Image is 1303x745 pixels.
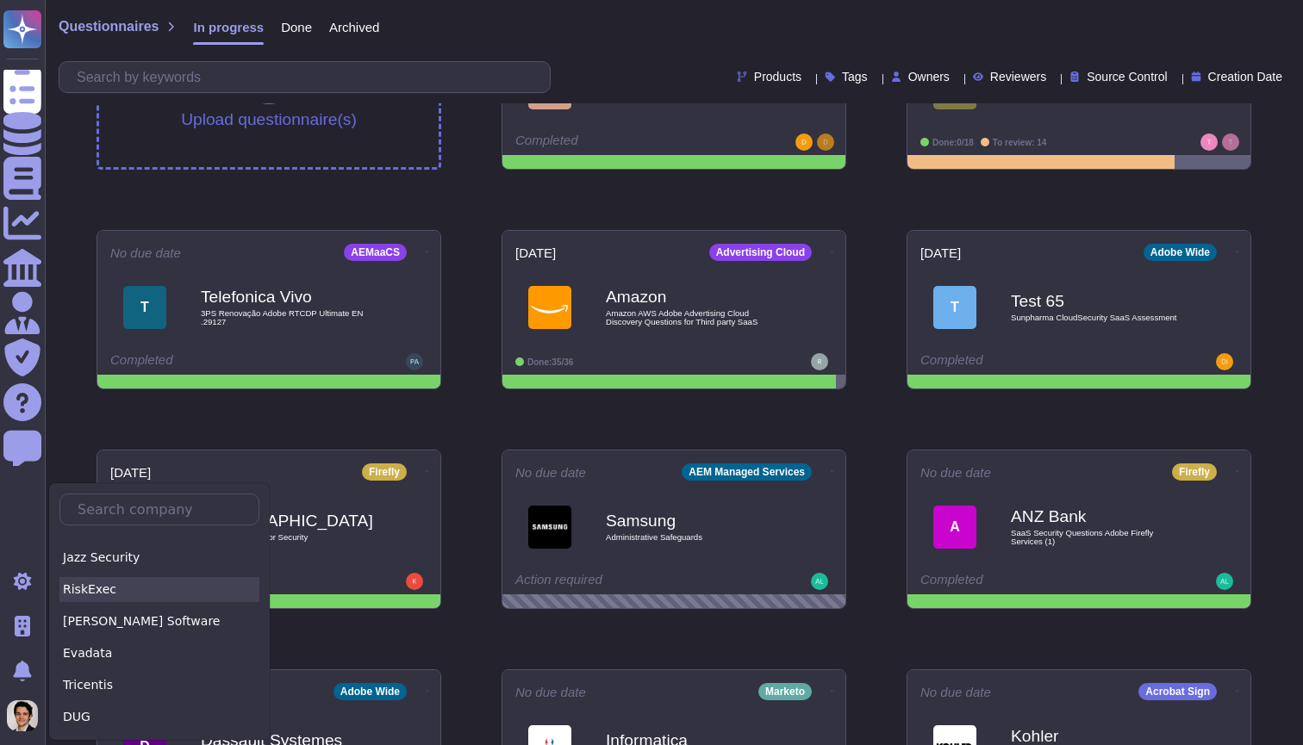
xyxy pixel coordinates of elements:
[908,71,950,83] span: Owners
[515,466,586,479] span: No due date
[1216,353,1233,370] img: user
[920,573,1132,590] div: Completed
[528,286,571,329] img: Logo
[758,683,812,700] div: Marketo
[515,246,556,259] span: [DATE]
[1011,728,1183,744] b: Kohler
[920,466,991,479] span: No due date
[754,71,801,83] span: Products
[528,506,571,549] img: Logo
[920,686,991,698] span: No due date
[59,673,259,698] div: Tricentis
[1208,71,1282,83] span: Creation Date
[606,309,778,326] span: Amazon AWS Adobe Advertising Cloud Discovery Questions for Third party SaaS
[842,71,868,83] span: Tags
[344,244,407,261] div: AEMaaCS
[59,609,259,634] div: [PERSON_NAME] Software
[1172,463,1217,481] div: Firefly
[920,246,961,259] span: [DATE]
[1011,293,1183,309] b: Test 65
[1144,244,1217,261] div: Adobe Wide
[201,512,373,529] b: [GEOGRAPHIC_DATA]
[68,62,550,92] input: Search by keywords
[811,353,828,370] img: user
[1216,573,1233,590] img: user
[1138,683,1217,700] div: Acrobat Sign
[406,573,423,590] img: user
[1011,314,1183,322] span: Sunpharma CloudSecurity SaaS Assessment
[334,683,407,700] div: Adobe Wide
[817,133,834,151] img: user
[362,463,407,481] div: Firefly
[59,577,259,602] div: RiskExec
[7,700,38,731] img: user
[201,533,373,542] span: Lake County Vendor Security
[515,686,586,698] span: No due date
[795,133,813,151] img: user
[606,512,778,529] b: Samsung
[110,466,151,479] span: [DATE]
[406,353,423,370] img: user
[59,20,159,34] span: Questionnaires
[811,573,828,590] img: user
[201,289,373,305] b: Telefonica Vivo
[59,641,259,666] div: Evadata
[990,71,1046,83] span: Reviewers
[1011,529,1183,545] span: SaaS Security Questions Adobe Firefly Services (1)
[933,506,976,549] div: A
[110,353,321,370] div: Completed
[527,357,573,367] span: Done: 35/36
[123,286,166,329] div: T
[932,138,974,147] span: Done: 0/18
[1222,133,1239,151] img: user
[201,309,373,326] span: 3PS Renovação Adobe RTCDP Ultimate EN .29127
[59,705,259,729] div: DUG
[3,697,50,735] button: user
[933,286,976,329] div: T
[1200,133,1218,151] img: user
[606,289,778,305] b: Amazon
[515,133,726,151] div: Completed
[59,545,259,570] div: Jazz Security
[329,21,379,34] span: Archived
[110,246,181,259] span: No due date
[69,494,259,525] input: Search company
[193,21,264,34] span: In progress
[606,533,778,542] span: Administrative Safeguards
[515,573,726,590] div: Action required
[1011,508,1183,525] b: ANZ Bank
[181,53,357,127] div: Upload questionnaire(s)
[993,138,1047,147] span: To review: 14
[682,463,812,481] div: AEM Managed Services
[709,244,812,261] div: Advertising Cloud
[1087,71,1167,83] span: Source Control
[281,21,312,34] span: Done
[920,353,1132,370] div: Completed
